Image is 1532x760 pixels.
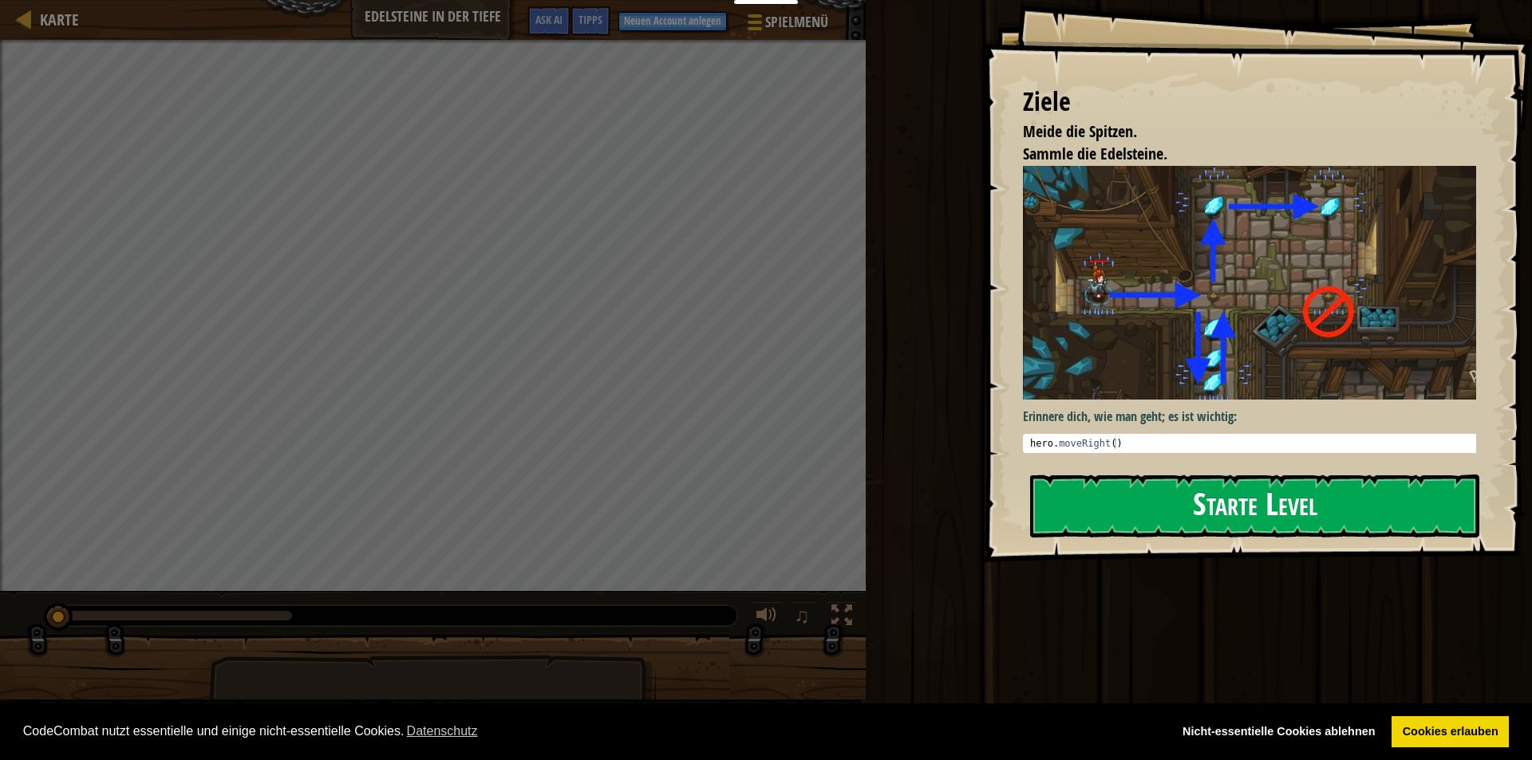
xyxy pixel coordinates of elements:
[618,12,727,31] button: Neuen Account anlegen
[765,12,828,33] span: Spielmenü
[40,9,79,30] span: Karte
[1023,143,1167,164] span: Sammle die Edelsteine.
[1023,84,1476,120] div: Ziele
[1023,120,1137,142] span: Meide die Spitzen.
[1023,166,1488,400] img: Edelsteine in der Tiefe
[1003,143,1472,166] li: Sammle die Edelsteine.
[32,9,79,30] a: Karte
[1171,716,1386,748] a: deny cookies
[23,719,1159,743] span: CodeCombat nutzt essentielle und einige nicht-essentielle Cookies.
[578,12,602,27] span: Tipps
[791,601,818,634] button: ♫
[535,12,563,27] span: Ask AI
[1030,475,1479,538] button: Starte Level
[404,719,480,743] a: learn more about cookies
[826,601,858,634] button: Fullscreen umschalten
[1023,408,1488,426] p: Erinnere dich, wie man geht; es ist wichtig:
[1003,120,1472,144] li: Meide die Spitzen.
[1392,716,1509,748] a: allow cookies
[735,6,838,44] button: Spielmenü
[527,6,571,36] button: Ask AI
[751,601,783,634] button: Lautstärke anpassen
[794,604,810,628] span: ♫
